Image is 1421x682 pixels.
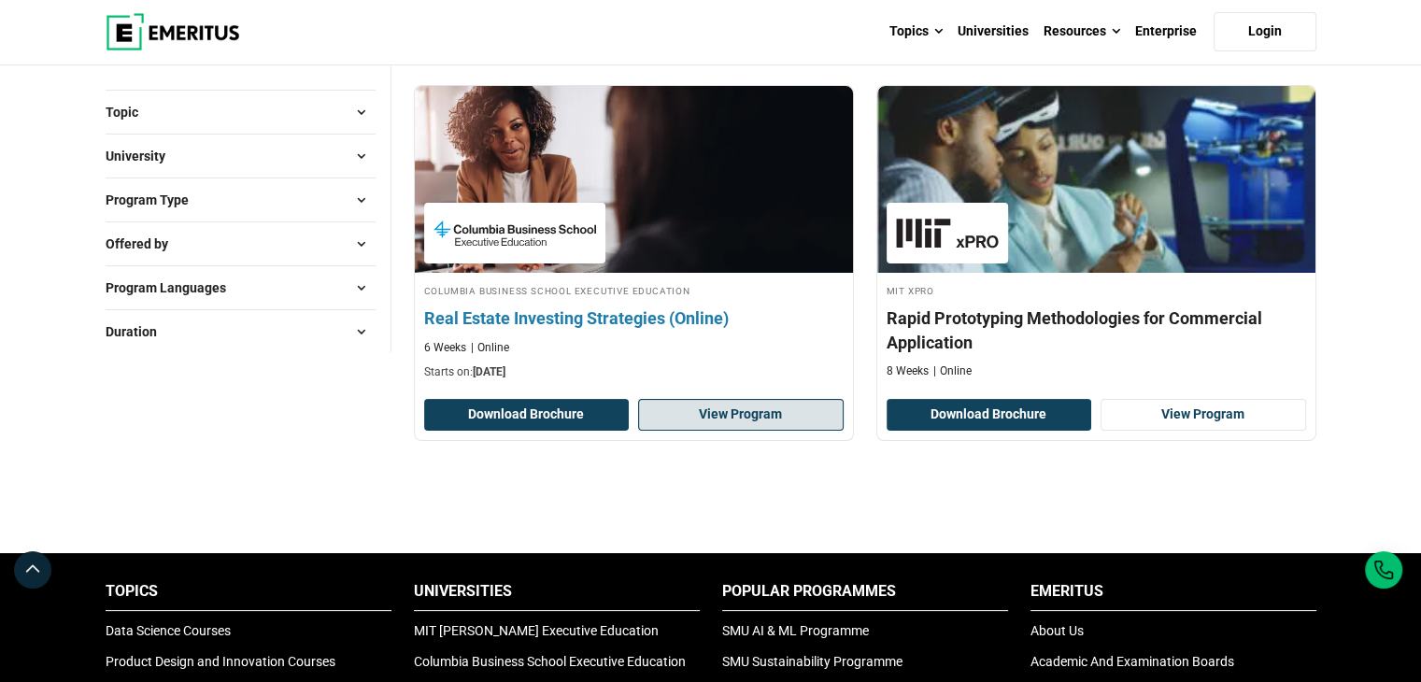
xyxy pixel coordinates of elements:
[424,399,630,431] button: Download Brochure
[887,399,1092,431] button: Download Brochure
[424,282,844,298] h4: Columbia Business School Executive Education
[106,102,153,122] span: Topic
[877,86,1315,389] a: Technology Course by MIT xPRO - MIT xPRO MIT xPRO Rapid Prototyping Methodologies for Commercial ...
[106,321,172,342] span: Duration
[877,86,1315,273] img: Rapid Prototyping Methodologies for Commercial Application | Online Technology Course
[106,654,335,669] a: Product Design and Innovation Courses
[1214,12,1316,51] a: Login
[424,306,844,330] h4: Real Estate Investing Strategies (Online)
[106,277,241,298] span: Program Languages
[1030,654,1234,669] a: Academic And Examination Boards
[106,98,376,126] button: Topic
[933,363,972,379] p: Online
[638,399,844,431] a: View Program
[1030,623,1084,638] a: About Us
[424,364,844,380] p: Starts on:
[896,212,999,254] img: MIT xPRO
[414,654,686,669] a: Columbia Business School Executive Education
[414,623,659,638] a: MIT [PERSON_NAME] Executive Education
[887,363,929,379] p: 8 Weeks
[1101,399,1306,431] a: View Program
[722,623,869,638] a: SMU AI & ML Programme
[106,142,376,170] button: University
[887,306,1306,353] h4: Rapid Prototyping Methodologies for Commercial Application
[392,77,874,282] img: Real Estate Investing Strategies (Online) | Online Finance Course
[106,274,376,302] button: Program Languages
[473,365,505,378] span: [DATE]
[433,212,596,254] img: Columbia Business School Executive Education
[106,146,180,166] span: University
[415,86,853,391] a: Finance Course by Columbia Business School Executive Education - February 4, 2026 Columbia Busine...
[106,318,376,346] button: Duration
[106,623,231,638] a: Data Science Courses
[471,340,509,356] p: Online
[106,230,376,258] button: Offered by
[106,234,183,254] span: Offered by
[722,654,902,669] a: SMU Sustainability Programme
[106,186,376,214] button: Program Type
[887,282,1306,298] h4: MIT xPRO
[424,340,466,356] p: 6 Weeks
[106,190,204,210] span: Program Type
